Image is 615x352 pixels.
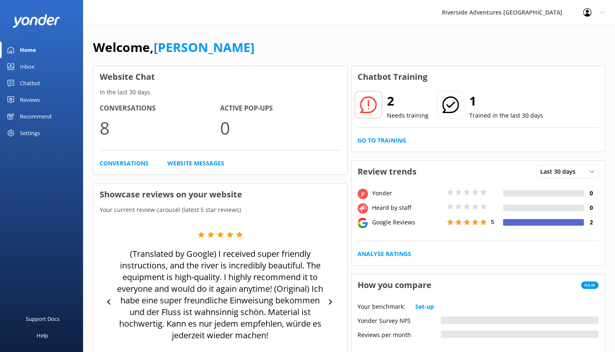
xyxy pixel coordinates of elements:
a: Analyse Ratings [358,249,411,258]
h2: 1 [469,91,543,111]
div: Help [37,327,48,344]
div: Reviews [20,91,40,108]
h4: 0 [584,203,598,212]
a: Set-up [415,302,434,311]
div: Home [20,42,36,58]
div: Support Docs [26,310,59,327]
a: [PERSON_NAME] [154,39,255,56]
p: 0 [220,114,341,142]
p: Your current review carousel (latest 5 star reviews) [93,205,347,214]
span: Last 30 days [540,167,581,176]
h1: Welcome, [93,37,255,57]
h3: Review trends [351,161,423,182]
p: In the last 30 days [93,88,347,97]
p: 8 [100,114,220,142]
a: Website Messages [167,159,224,168]
div: Yonder [370,189,445,198]
h4: 0 [584,189,598,198]
h3: How you compare [351,274,438,296]
p: Needs training [387,111,429,120]
div: Yonder Survey NPS [358,316,441,324]
div: Settings [20,125,40,141]
h3: Chatbot Training [351,66,434,88]
span: New [581,281,598,289]
div: Chatbot [20,75,40,91]
div: Inbox [20,58,34,75]
h3: Website Chat [93,66,347,88]
div: Google Reviews [370,218,445,227]
p: (Translated by Google) I received super friendly instructions, and the river is incredibly beauti... [116,248,324,341]
img: yonder-white-logo.png [12,14,60,28]
h4: Active Pop-ups [220,103,341,114]
p: Trained in the last 30 days [469,111,543,120]
h2: 2 [387,91,429,111]
p: Your benchmark: [358,302,405,311]
div: Heard by staff [370,203,445,212]
a: Go to Training [358,136,406,145]
a: Conversations [100,159,149,168]
h4: Conversations [100,103,220,114]
h3: Showcase reviews on your website [93,184,347,205]
div: Reviews per month [358,330,441,338]
span: 5 [491,218,494,226]
div: Recommend [20,108,51,125]
h4: 2 [584,218,598,227]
